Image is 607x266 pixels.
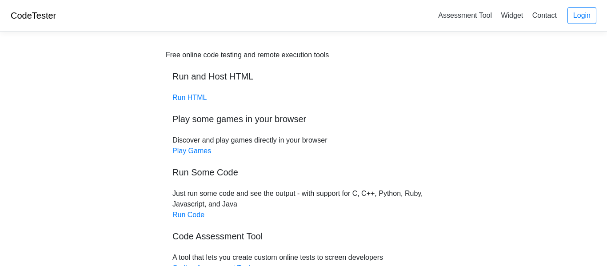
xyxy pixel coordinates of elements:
a: Login [567,7,596,24]
a: CodeTester [11,11,56,20]
a: Widget [497,8,527,23]
h5: Play some games in your browser [172,114,435,124]
a: Run Code [172,211,204,218]
a: Assessment Tool [435,8,495,23]
h5: Run Some Code [172,167,435,178]
h5: Code Assessment Tool [172,231,435,242]
h5: Run and Host HTML [172,71,435,82]
div: Free online code testing and remote execution tools [166,50,329,60]
a: Play Games [172,147,211,155]
a: Run HTML [172,94,207,101]
a: Contact [529,8,560,23]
